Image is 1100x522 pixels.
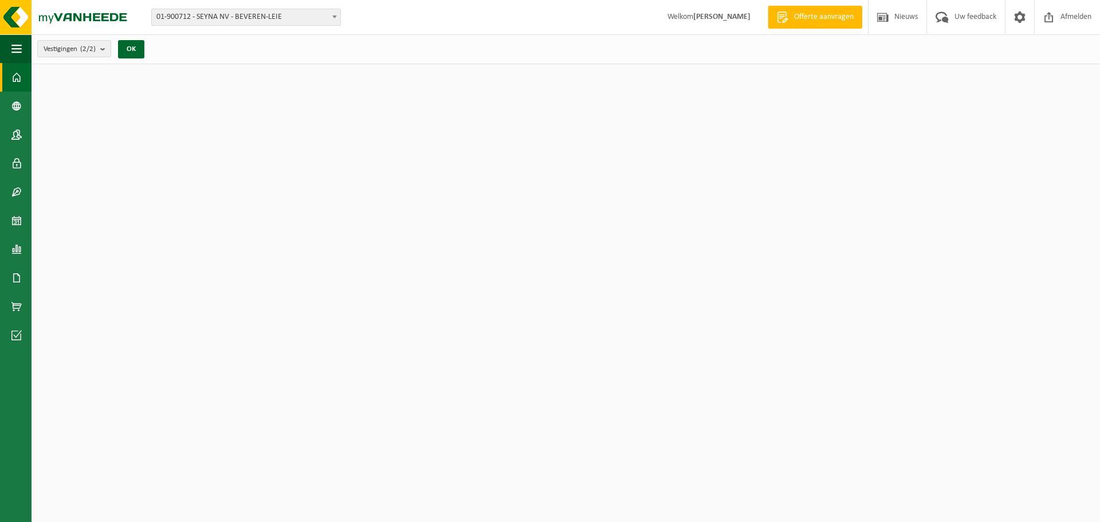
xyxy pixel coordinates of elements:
span: 01-900712 - SEYNA NV - BEVEREN-LEIE [151,9,341,26]
span: 01-900712 - SEYNA NV - BEVEREN-LEIE [152,9,340,25]
strong: [PERSON_NAME] [693,13,751,21]
count: (2/2) [80,45,96,53]
a: Offerte aanvragen [768,6,862,29]
button: Vestigingen(2/2) [37,40,111,57]
span: Offerte aanvragen [791,11,857,23]
button: OK [118,40,144,58]
span: Vestigingen [44,41,96,58]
